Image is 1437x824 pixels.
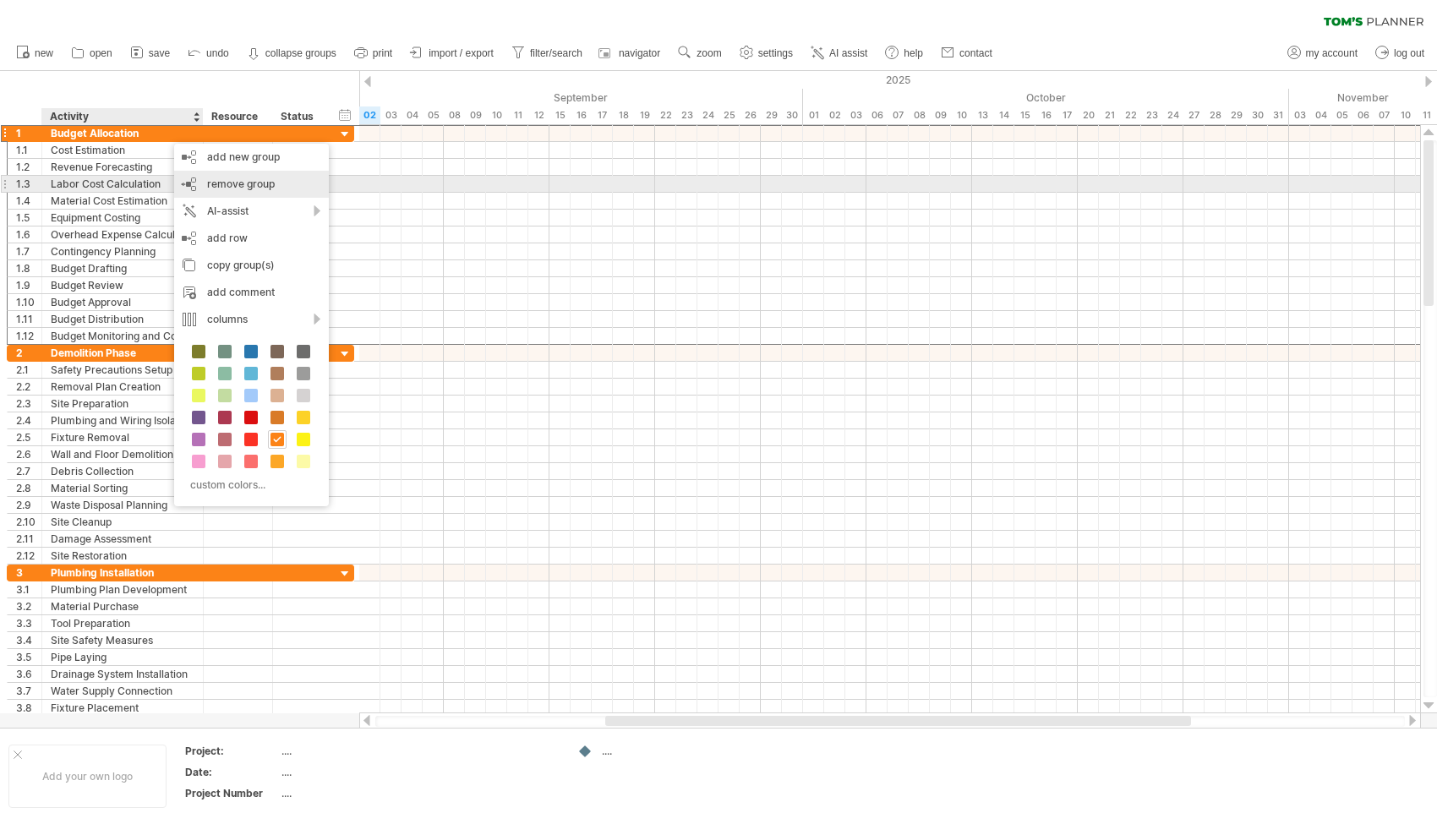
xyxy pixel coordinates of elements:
div: Budget Monitoring and Control [51,328,194,344]
div: Demolition Phase [51,345,194,361]
div: 1.1 [16,142,41,158]
div: Contingency Planning [51,243,194,259]
div: Material Sorting [51,480,194,496]
a: new [12,42,58,64]
div: Material Purchase [51,598,194,614]
div: .... [602,744,694,758]
div: Thursday, 4 September 2025 [402,106,423,124]
div: 2.7 [16,463,41,479]
div: Friday, 10 October 2025 [951,106,972,124]
div: Waste Disposal Planning [51,497,194,513]
div: 1.7 [16,243,41,259]
div: copy group(s) [174,252,329,279]
div: Tuesday, 7 October 2025 [888,106,909,124]
div: Labor Cost Calculation [51,176,194,192]
div: Fixture Removal [51,429,194,445]
div: Thursday, 16 October 2025 [1035,106,1057,124]
a: help [881,42,928,64]
div: add comment [174,279,329,306]
div: Wednesday, 1 October 2025 [803,106,824,124]
div: Tuesday, 16 September 2025 [571,106,592,124]
a: undo [183,42,234,64]
div: 3.3 [16,615,41,631]
div: Wednesday, 29 October 2025 [1226,106,1247,124]
span: AI assist [829,47,867,59]
div: Tuesday, 30 September 2025 [782,106,803,124]
div: add new group [174,144,329,171]
div: Wednesday, 8 October 2025 [909,106,930,124]
span: undo [206,47,229,59]
div: Plumbing Plan Development [51,581,194,598]
span: log out [1394,47,1424,59]
a: navigator [596,42,665,64]
div: 1.9 [16,277,41,293]
div: Monday, 29 September 2025 [761,106,782,124]
div: Tuesday, 2 September 2025 [359,106,380,124]
div: Friday, 3 October 2025 [845,106,866,124]
div: Wednesday, 17 September 2025 [592,106,613,124]
div: Monday, 22 September 2025 [655,106,676,124]
div: Status [281,108,318,125]
div: 1.8 [16,260,41,276]
div: 1.10 [16,294,41,310]
a: collapse groups [243,42,341,64]
a: contact [937,42,997,64]
a: zoom [674,42,726,64]
div: 2 [16,345,41,361]
div: Tool Preparation [51,615,194,631]
div: Removal Plan Creation [51,379,194,395]
div: 2.3 [16,396,41,412]
div: 2.12 [16,548,41,564]
div: 1.11 [16,311,41,327]
span: remove group [207,177,275,190]
div: .... [281,744,423,758]
div: Thursday, 9 October 2025 [930,106,951,124]
div: 1 [16,125,41,141]
div: 2.6 [16,446,41,462]
span: save [149,47,170,59]
div: Friday, 17 October 2025 [1057,106,1078,124]
div: Tuesday, 11 November 2025 [1416,106,1437,124]
div: Friday, 24 October 2025 [1162,106,1183,124]
div: Wednesday, 15 October 2025 [1014,106,1035,124]
div: Fixture Placement [51,700,194,716]
div: columns [174,306,329,333]
div: Project Number [185,786,278,800]
span: settings [758,47,793,59]
div: Budget Distribution [51,311,194,327]
a: settings [735,42,798,64]
div: Friday, 12 September 2025 [528,106,549,124]
div: Thursday, 25 September 2025 [718,106,740,124]
div: Plumbing and Wiring Isolation [51,412,194,428]
span: my account [1306,47,1358,59]
span: filter/search [530,47,582,59]
div: Budget Approval [51,294,194,310]
div: Monday, 15 September 2025 [549,106,571,124]
span: print [373,47,392,59]
div: 3.4 [16,632,41,648]
div: 2.1 [16,362,41,378]
div: 1.2 [16,159,41,175]
div: Wednesday, 3 September 2025 [380,106,402,124]
a: my account [1283,42,1363,64]
div: .... [281,765,423,779]
div: Wednesday, 22 October 2025 [1120,106,1141,124]
div: Wednesday, 10 September 2025 [486,106,507,124]
div: Project: [185,744,278,758]
div: 2.2 [16,379,41,395]
div: Site Preparation [51,396,194,412]
div: Thursday, 23 October 2025 [1141,106,1162,124]
div: Thursday, 18 September 2025 [613,106,634,124]
a: log out [1371,42,1429,64]
div: 3.7 [16,683,41,699]
div: Material Cost Estimation [51,193,194,209]
a: filter/search [507,42,587,64]
div: Monday, 8 September 2025 [444,106,465,124]
div: Site Safety Measures [51,632,194,648]
div: Plumbing Installation [51,565,194,581]
span: import / export [429,47,494,59]
div: 1.5 [16,210,41,226]
div: Tuesday, 23 September 2025 [676,106,697,124]
div: Cost Estimation [51,142,194,158]
div: 3 [16,565,41,581]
